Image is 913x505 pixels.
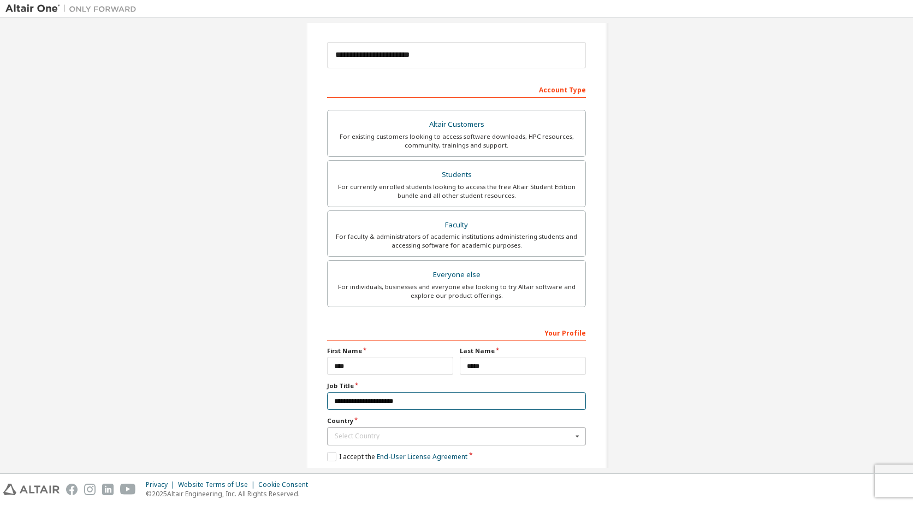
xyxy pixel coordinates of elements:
label: I accept the [327,452,467,461]
div: Your Profile [327,324,586,341]
div: Altair Customers [334,117,579,132]
p: © 2025 Altair Engineering, Inc. All Rights Reserved. [146,489,315,498]
img: Altair One [5,3,142,14]
div: Everyone else [334,267,579,283]
label: Last Name [460,347,586,355]
div: Website Terms of Use [178,480,258,489]
div: Cookie Consent [258,480,315,489]
a: End-User License Agreement [377,452,467,461]
div: For individuals, businesses and everyone else looking to try Altair software and explore our prod... [334,283,579,300]
div: For existing customers looking to access software downloads, HPC resources, community, trainings ... [334,132,579,150]
div: Privacy [146,480,178,489]
label: Country [327,416,586,425]
label: First Name [327,347,453,355]
img: altair_logo.svg [3,484,60,495]
div: Faculty [334,218,579,233]
div: Account Type [327,80,586,98]
div: For faculty & administrators of academic institutions administering students and accessing softwa... [334,232,579,250]
div: For currently enrolled students looking to access the free Altair Student Edition bundle and all ... [334,183,579,200]
div: Select Country [335,433,572,439]
img: youtube.svg [120,484,136,495]
div: Students [334,167,579,183]
img: facebook.svg [66,484,78,495]
label: I would like to receive marketing emails from Altair [327,468,497,477]
img: instagram.svg [84,484,96,495]
label: Job Title [327,381,586,390]
img: linkedin.svg [102,484,114,495]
